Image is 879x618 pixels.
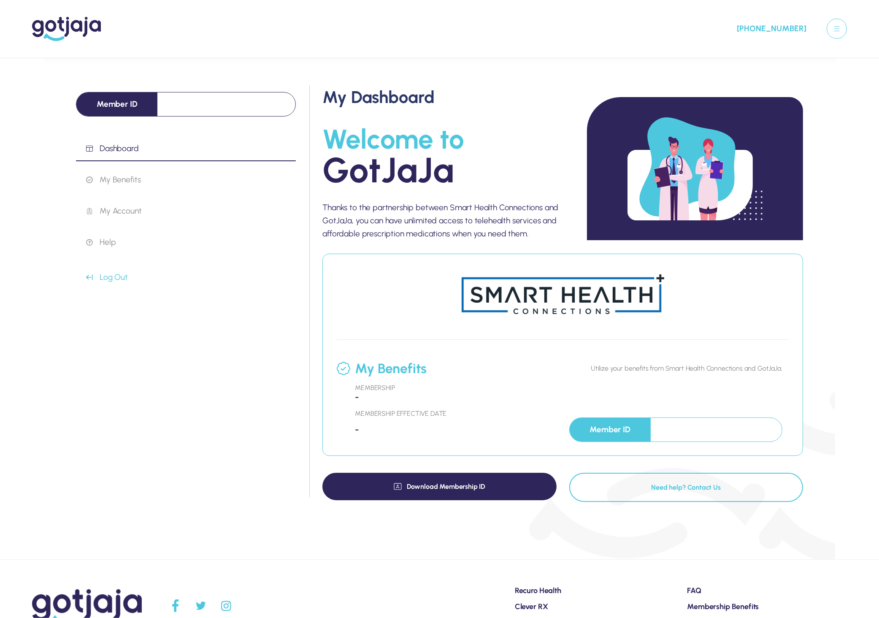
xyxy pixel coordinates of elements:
[76,92,157,116] p: Member ID
[322,201,563,240] p: Thanks to the partnership between Smart Health Connections and GotJaJa, you can have unlimited ac...
[515,586,561,595] span: Recuro Health
[569,473,803,502] a: Need help? Contact Us
[86,144,296,154] p: Dashboard
[343,384,782,392] p: Membership
[86,175,296,185] p: My Benefits
[732,22,806,35] a: [PHONE_NUMBER]
[462,274,664,314] img: Smart Health
[343,409,782,417] p: Membership Effective Date
[343,392,632,403] h2: -
[76,175,296,192] a: My Benefits
[515,587,561,595] a: Recuro Health
[407,483,485,491] p: Download Membership ID
[651,484,721,491] p: Need help? Contact Us
[515,603,548,611] a: Clever RX
[687,602,759,611] span: Membership Benefits
[343,360,556,377] a: My Benefits
[737,22,806,35] span: [PHONE_NUMBER]
[76,144,296,161] a: Dashboard
[322,473,556,501] a: Download Membership ID
[76,237,296,255] a: Help
[591,363,782,374] p: Utilize your benefits from Smart Health Connections and GotJaJa.
[32,17,101,41] img: GotJaja
[687,587,701,595] a: FAQ
[687,586,701,595] span: FAQ
[343,424,556,435] h2: -
[687,603,759,611] a: Membership Benefits
[86,237,296,247] p: Help
[322,149,454,191] span: GotJaJa
[570,418,651,442] p: Member ID
[515,602,548,611] span: Clever RX
[86,272,128,282] button: Log Out
[86,206,296,216] p: My Account
[322,85,803,109] h1: My Dashboard
[627,117,763,220] img: Welcome to GotJaJa
[76,206,296,224] a: My Account
[322,126,563,188] h2: Welcome to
